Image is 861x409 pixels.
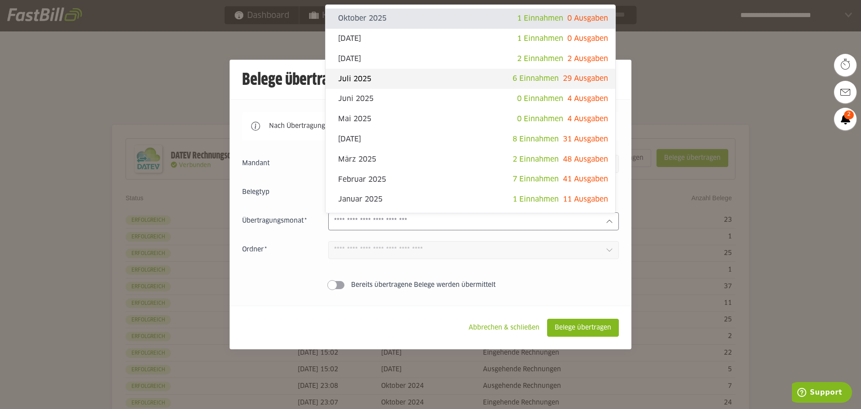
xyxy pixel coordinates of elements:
[517,35,563,42] span: 1 Einnahmen
[517,95,563,102] span: 0 Einnahmen
[547,319,619,337] sl-button: Belege übertragen
[513,156,559,163] span: 2 Einnahmen
[326,129,615,150] sl-option: [DATE]
[326,69,615,89] sl-option: Juli 2025
[567,15,608,22] span: 0 Ausgaben
[326,150,615,170] sl-option: März 2025
[567,115,608,123] span: 4 Ausgaben
[517,55,563,62] span: 2 Einnahmen
[563,176,608,183] span: 41 Ausgaben
[563,136,608,143] span: 31 Ausgaben
[792,382,852,405] iframe: Öffnet ein Widget, in dem Sie weitere Informationen finden
[567,35,608,42] span: 0 Ausgaben
[326,189,615,210] sl-option: Januar 2025
[326,169,615,189] sl-option: Februar 2025
[326,49,615,69] sl-option: [DATE]
[567,55,608,62] span: 2 Ausgaben
[326,29,615,49] sl-option: [DATE]
[513,176,559,183] span: 7 Einnahmen
[517,15,563,22] span: 1 Einnahmen
[517,115,563,123] span: 0 Einnahmen
[563,156,608,163] span: 48 Ausgaben
[563,75,608,82] span: 29 Ausgaben
[326,89,615,109] sl-option: Juni 2025
[563,196,608,203] span: 11 Ausgaben
[461,319,547,337] sl-button: Abbrechen & schließen
[513,196,559,203] span: 1 Einnahmen
[844,110,854,119] span: 2
[326,109,615,129] sl-option: Mai 2025
[513,136,559,143] span: 8 Einnahmen
[326,9,615,29] sl-option: Oktober 2025
[242,281,619,290] sl-switch: Bereits übertragene Belege werden übermittelt
[834,108,857,130] a: 2
[513,75,559,82] span: 6 Einnahmen
[326,210,615,230] sl-option: Dezember 2024
[567,95,608,102] span: 4 Ausgaben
